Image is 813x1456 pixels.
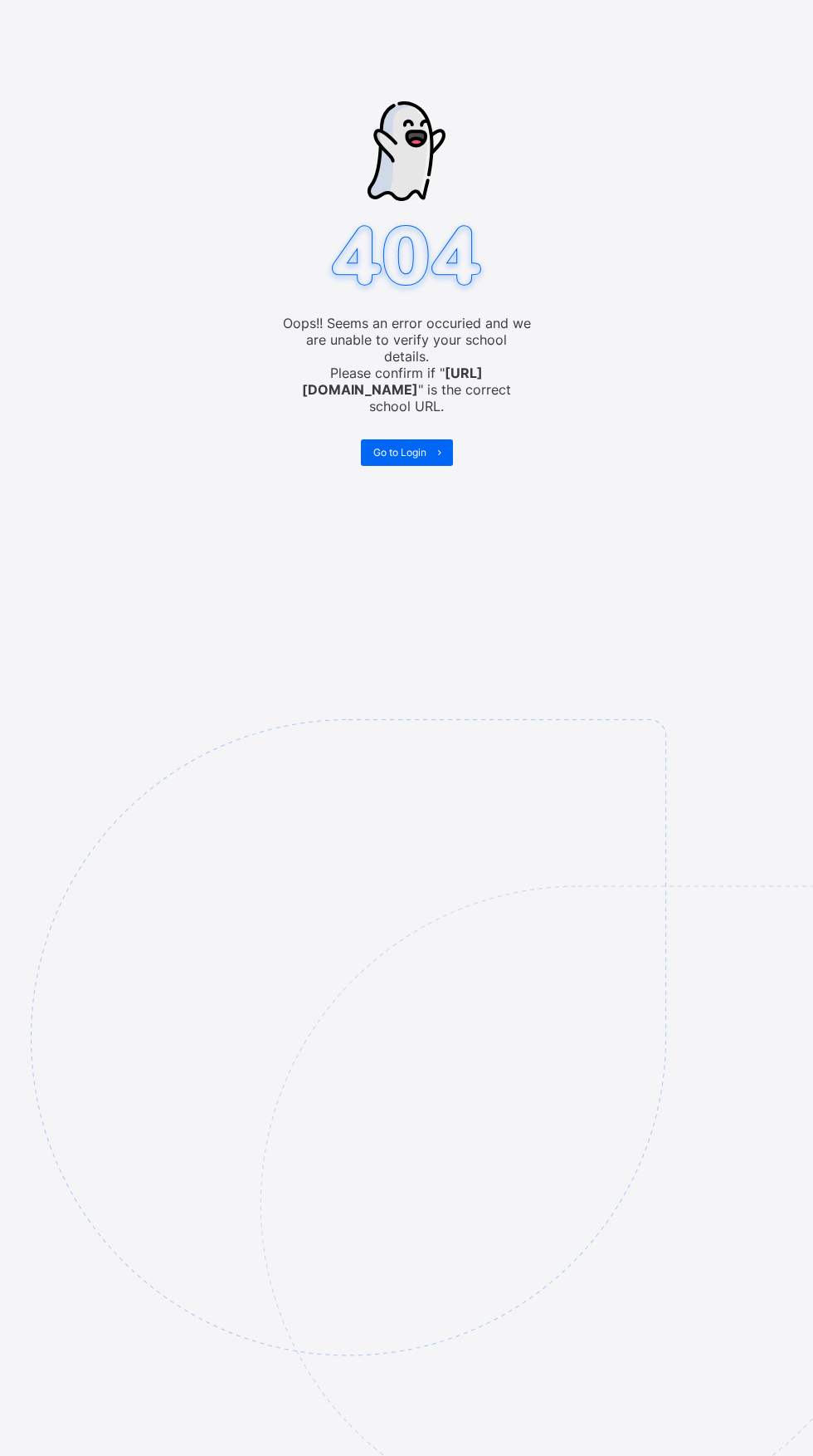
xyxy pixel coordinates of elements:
[282,315,531,365] span: Oops!! Seems an error occuried and we are unable to verify your school details.
[282,365,531,414] span: Please confirm if " " is the correct school URL.
[373,446,426,458] span: Go to Login
[368,101,445,201] img: ghost-strokes.05e252ede52c2f8dbc99f45d5e1f5e9f.svg
[302,365,483,398] b: [URL][DOMAIN_NAME]
[324,220,489,296] img: 404.8bbb34c871c4712298a25e20c4dc75c7.svg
